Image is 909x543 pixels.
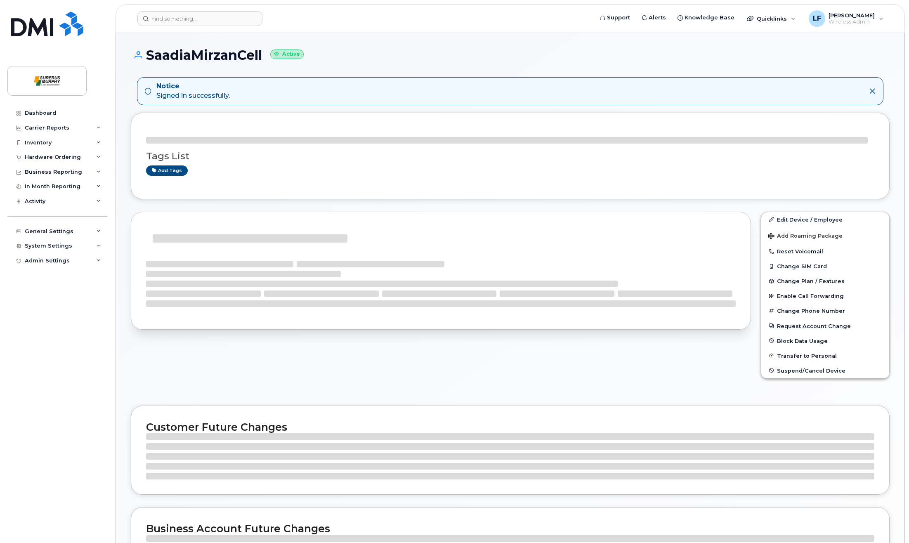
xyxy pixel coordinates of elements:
[761,303,889,318] button: Change Phone Number
[761,288,889,303] button: Enable Call Forwarding
[146,151,874,161] h3: Tags List
[777,367,845,373] span: Suspend/Cancel Device
[156,82,230,91] strong: Notice
[761,259,889,274] button: Change SIM Card
[146,165,188,176] a: Add tags
[761,227,889,244] button: Add Roaming Package
[761,274,889,288] button: Change Plan / Features
[761,348,889,363] button: Transfer to Personal
[768,233,843,241] span: Add Roaming Package
[761,363,889,378] button: Suspend/Cancel Device
[761,244,889,259] button: Reset Voicemail
[270,50,304,59] small: Active
[156,82,230,101] div: Signed in successfully.
[777,278,845,284] span: Change Plan / Features
[761,319,889,333] button: Request Account Change
[761,212,889,227] a: Edit Device / Employee
[146,421,874,433] h2: Customer Future Changes
[777,293,844,299] span: Enable Call Forwarding
[131,48,890,62] h1: SaadiaMirzanCell
[761,333,889,348] button: Block Data Usage
[146,522,874,535] h2: Business Account Future Changes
